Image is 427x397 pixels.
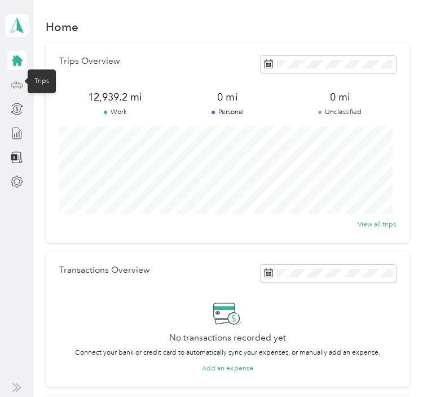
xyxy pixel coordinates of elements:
p: Work [59,107,171,117]
h1: Home [46,22,78,32]
span: 0 mi [171,90,284,104]
div: Trips [28,69,56,93]
p: Unclassified [284,107,396,117]
h2: No transactions recorded yet [169,333,286,343]
p: Connect your bank or credit card to automatically sync your expenses, or manually add an expense. [75,348,380,358]
iframe: Everlance-gr Chat Button Frame [364,334,427,397]
button: View all trips [358,219,396,229]
span: 0 mi [284,90,396,104]
button: Add an expense [202,363,253,373]
p: Trips Overview [59,56,120,66]
span: 12,939.2 mi [59,90,171,104]
p: Personal [171,107,284,117]
p: Transactions Overview [59,265,150,275]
